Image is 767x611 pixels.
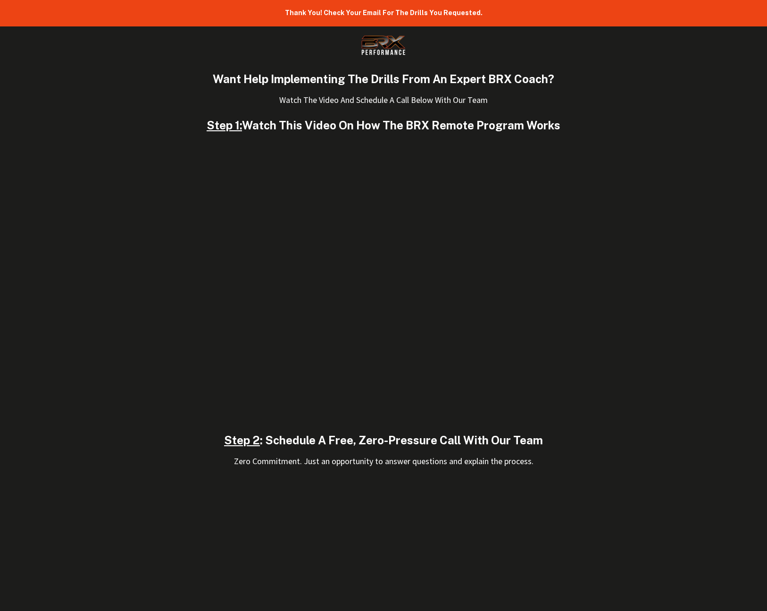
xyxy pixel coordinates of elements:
[360,34,407,57] img: BRX Transparent Logo-2
[157,455,610,467] p: Zero Commitment. Just an opportunity to answer questions and explain the process.
[157,153,610,407] iframe: HubSpot Video
[157,119,610,132] h1: Watch This Video On How The BRX Remote Program Works
[9,9,758,17] h1: Thank You! Check Your Email For The Drills You Requested.
[157,433,610,447] h1: : Schedule A Free, Zero-Pressure Call With Our Team
[157,93,610,119] p: Watch The Video And Schedule A Call Below With Our Team
[224,433,260,447] span: Step 2
[157,72,610,85] h1: Want Help Implementing The Drills From An Expert BRX Coach?
[207,119,242,132] span: Step 1:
